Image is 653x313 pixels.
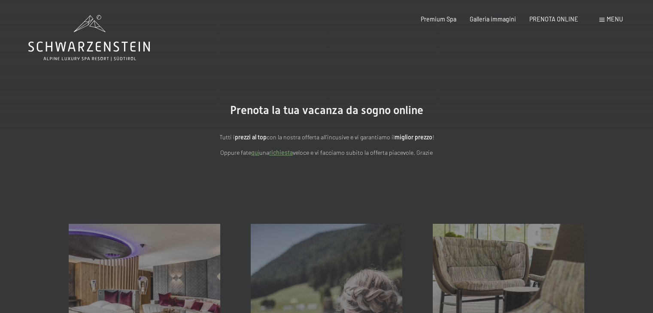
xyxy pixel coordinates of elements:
[529,15,578,23] a: PRENOTA ONLINE
[269,149,293,156] a: richiesta
[230,104,423,117] span: Prenota la tua vacanza da sogno online
[138,132,516,142] p: Tutti i con la nostra offerta all'incusive e vi garantiamo il !
[251,149,259,156] a: quì
[607,15,623,23] span: Menu
[470,15,516,23] a: Galleria immagini
[421,15,456,23] a: Premium Spa
[235,133,267,141] strong: prezzi al top
[138,148,516,158] p: Oppure fate una veloce e vi facciamo subito la offerta piacevole. Grazie
[395,133,432,141] strong: miglior prezzo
